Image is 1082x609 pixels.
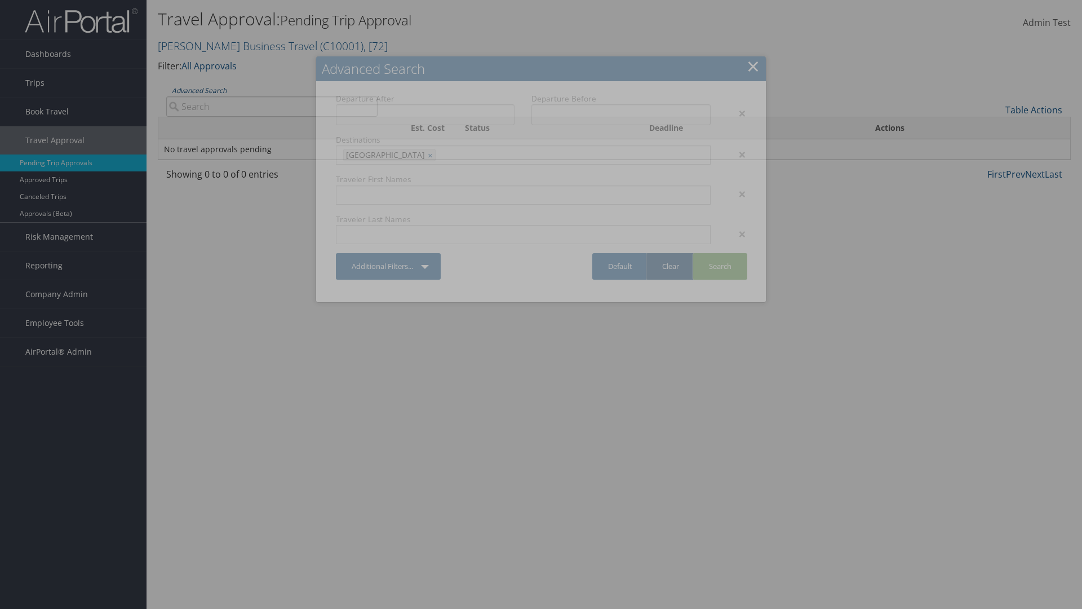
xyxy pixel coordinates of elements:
[336,253,441,280] a: Additional Filters...
[592,253,648,280] a: Default
[336,174,711,185] label: Traveler First Names
[747,55,760,77] a: Close
[336,93,515,104] label: Departure After
[719,107,755,120] div: ×
[336,134,711,145] label: Destinations
[428,149,435,161] a: ×
[646,253,695,280] a: Clear
[316,56,766,81] h2: Advanced Search
[719,187,755,201] div: ×
[693,253,747,280] a: Search
[336,214,711,225] label: Traveler Last Names
[344,149,425,161] span: [GEOGRAPHIC_DATA]
[531,93,710,104] label: Departure Before
[719,227,755,241] div: ×
[719,148,755,161] div: ×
